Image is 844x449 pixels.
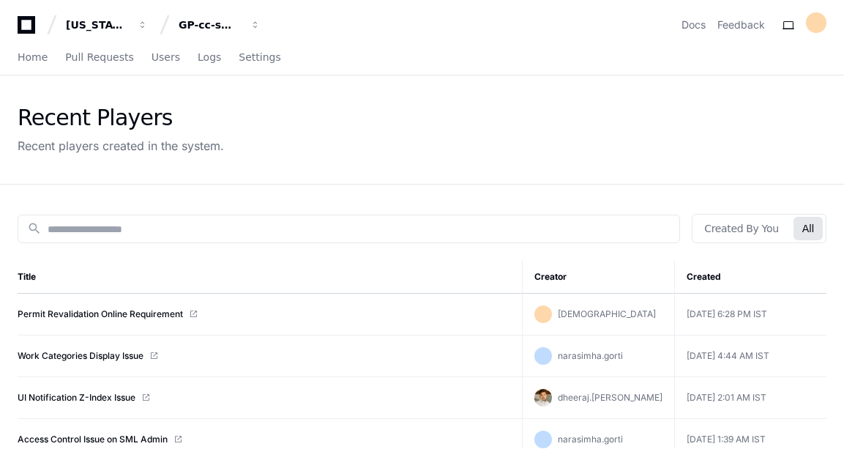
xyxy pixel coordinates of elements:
span: [DEMOGRAPHIC_DATA] [558,308,656,319]
a: UI Notification Z-Index Issue [18,392,135,404]
span: Logs [198,53,221,62]
th: Created [674,261,826,294]
a: Docs [681,18,706,32]
button: Feedback [717,18,765,32]
a: Work Categories Display Issue [18,350,143,362]
button: All [793,217,823,240]
span: Home [18,53,48,62]
span: Settings [239,53,280,62]
span: dheeraj.[PERSON_NAME] [558,392,662,403]
mat-icon: search [27,221,42,236]
img: avatar [534,389,552,407]
a: Home [18,41,48,75]
span: narasimha.gorti [558,350,623,361]
a: Pull Requests [65,41,133,75]
div: [US_STATE] Pacific [66,18,129,32]
a: Settings [239,41,280,75]
div: GP-cc-sml-apps [179,18,242,32]
th: Title [18,261,522,294]
div: Recent players created in the system. [18,137,224,155]
button: Created By You [695,217,787,240]
td: [DATE] 6:28 PM IST [674,294,826,335]
a: Users [152,41,180,75]
a: Permit Revalidation Online Requirement [18,308,183,320]
button: GP-cc-sml-apps [173,12,266,38]
a: Logs [198,41,221,75]
button: [US_STATE] Pacific [60,12,154,38]
td: [DATE] 4:44 AM IST [674,335,826,377]
span: Users [152,53,180,62]
a: Access Control Issue on SML Admin [18,434,168,445]
span: narasimha.gorti [558,434,623,445]
th: Creator [522,261,674,294]
span: Pull Requests [65,53,133,62]
div: Recent Players [18,105,224,131]
td: [DATE] 2:01 AM IST [674,377,826,419]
